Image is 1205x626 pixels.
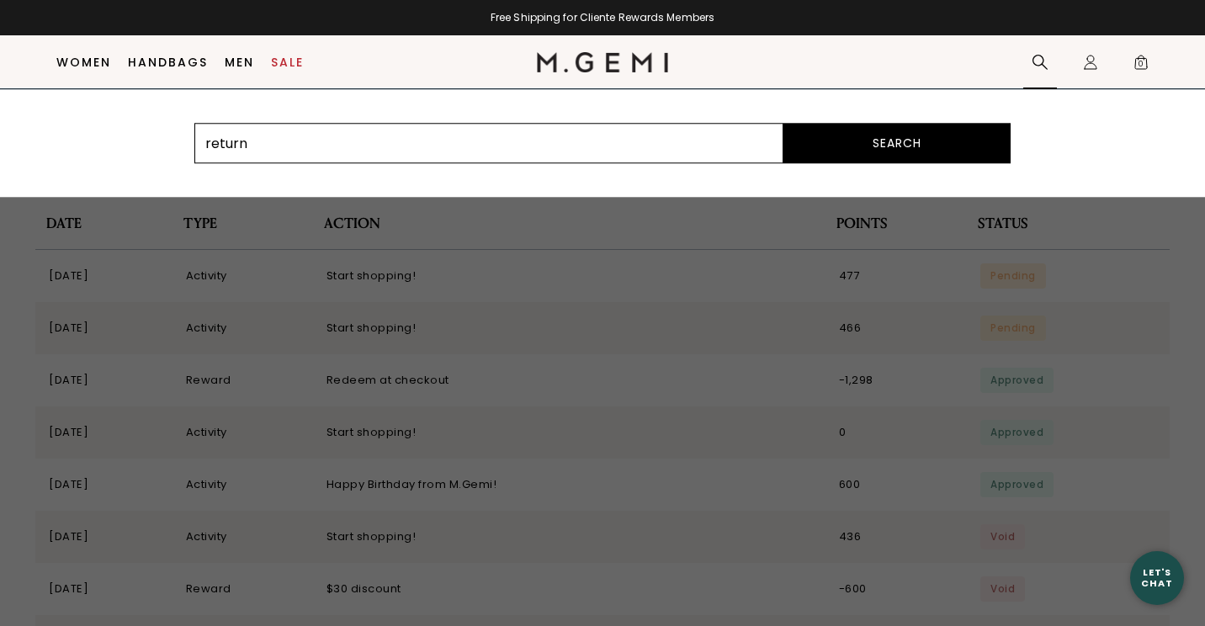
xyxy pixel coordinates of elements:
a: Handbags [128,56,208,69]
img: M.Gemi [537,52,669,72]
input: What are you looking for? [194,123,783,163]
div: Let's Chat [1130,567,1184,588]
span: 0 [1133,57,1149,74]
a: Men [225,56,254,69]
button: Search [783,123,1011,163]
a: Women [56,56,111,69]
a: Sale [271,56,304,69]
